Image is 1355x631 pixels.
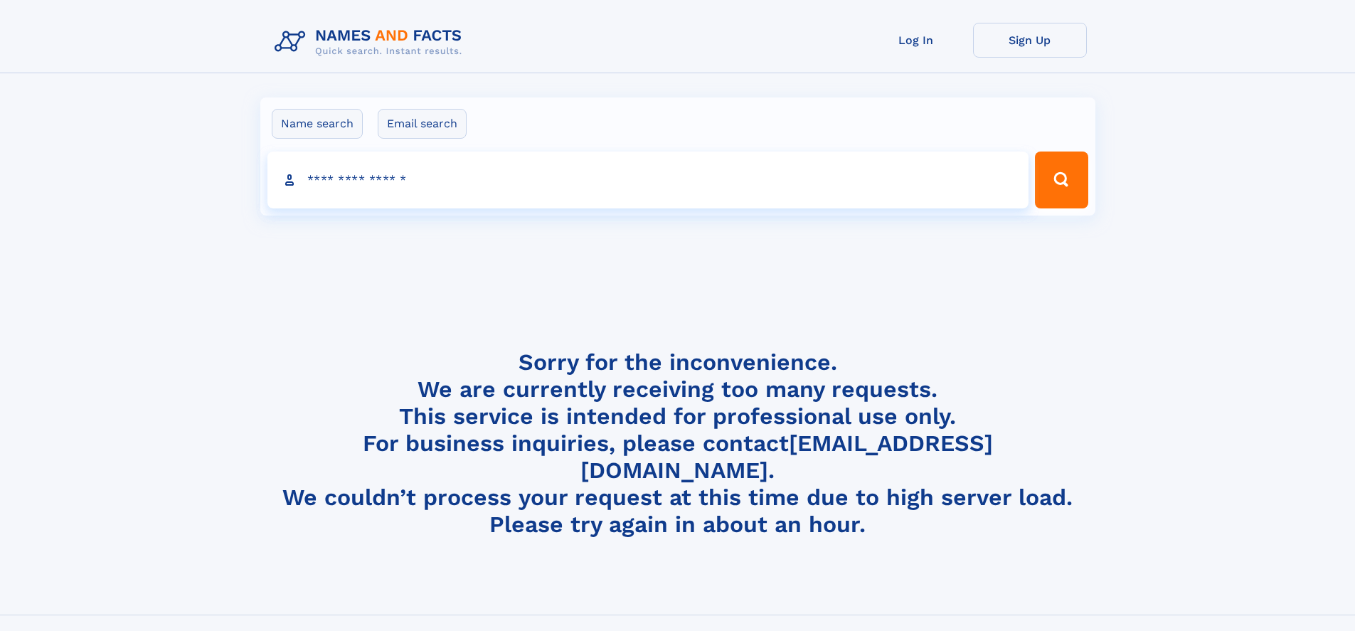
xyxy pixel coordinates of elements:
[973,23,1087,58] a: Sign Up
[859,23,973,58] a: Log In
[267,152,1029,208] input: search input
[1035,152,1088,208] button: Search Button
[378,109,467,139] label: Email search
[269,23,474,61] img: Logo Names and Facts
[272,109,363,139] label: Name search
[269,349,1087,539] h4: Sorry for the inconvenience. We are currently receiving too many requests. This service is intend...
[580,430,993,484] a: [EMAIL_ADDRESS][DOMAIN_NAME]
